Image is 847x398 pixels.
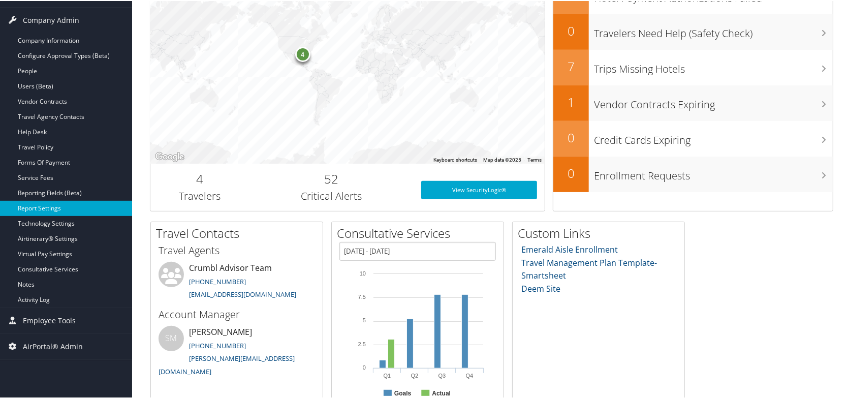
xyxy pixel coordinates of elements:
a: 1Vendor Contracts Expiring [553,84,833,120]
h2: 52 [257,169,405,187]
h3: Trips Missing Hotels [594,56,833,75]
text: Q3 [438,372,446,378]
li: [PERSON_NAME] [153,325,320,379]
a: Emerald Aisle Enrollment [522,243,618,254]
h3: Critical Alerts [257,188,405,202]
h2: Custom Links [518,224,684,241]
text: Actual [432,389,451,396]
tspan: 2.5 [358,340,366,346]
a: Terms [527,156,542,162]
span: AirPortal® Admin [23,333,83,358]
h3: Account Manager [159,307,315,321]
button: Keyboard shortcuts [433,156,477,163]
h2: 0 [553,128,589,145]
a: [EMAIL_ADDRESS][DOMAIN_NAME] [189,289,296,298]
text: Q2 [411,372,419,378]
div: SM [159,325,184,350]
div: 4 [295,46,310,61]
a: [PHONE_NUMBER] [189,340,246,349]
a: Deem Site [522,282,561,293]
h3: Travelers [158,188,241,202]
tspan: 10 [360,269,366,275]
h2: Travel Contacts [156,224,323,241]
h2: 0 [553,164,589,181]
h2: Consultative Services [337,224,504,241]
a: [PHONE_NUMBER] [189,276,246,285]
a: 0Travelers Need Help (Safety Check) [553,13,833,49]
h3: Vendor Contracts Expiring [594,91,833,111]
span: Employee Tools [23,307,76,332]
h3: Credit Cards Expiring [594,127,833,146]
h2: 1 [553,93,589,110]
text: Q4 [466,372,474,378]
span: Company Admin [23,7,79,32]
tspan: 0 [363,363,366,370]
h2: 7 [553,57,589,74]
a: [PERSON_NAME][EMAIL_ADDRESS][DOMAIN_NAME] [159,353,295,375]
text: Q1 [384,372,391,378]
img: Google [153,149,186,163]
a: Travel Management Plan Template- Smartsheet [522,256,657,281]
a: 7Trips Missing Hotels [553,49,833,84]
text: Goals [394,389,412,396]
tspan: 5 [363,316,366,322]
tspan: 7.5 [358,293,366,299]
h3: Enrollment Requests [594,163,833,182]
h3: Travelers Need Help (Safety Check) [594,20,833,40]
h2: 4 [158,169,241,187]
a: View SecurityLogic® [421,180,538,198]
a: Open this area in Google Maps (opens a new window) [153,149,186,163]
a: 0Credit Cards Expiring [553,120,833,156]
li: Crumbl Advisor Team [153,261,320,302]
a: 0Enrollment Requests [553,156,833,191]
span: Map data ©2025 [483,156,521,162]
h2: 0 [553,21,589,39]
h3: Travel Agents [159,242,315,257]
